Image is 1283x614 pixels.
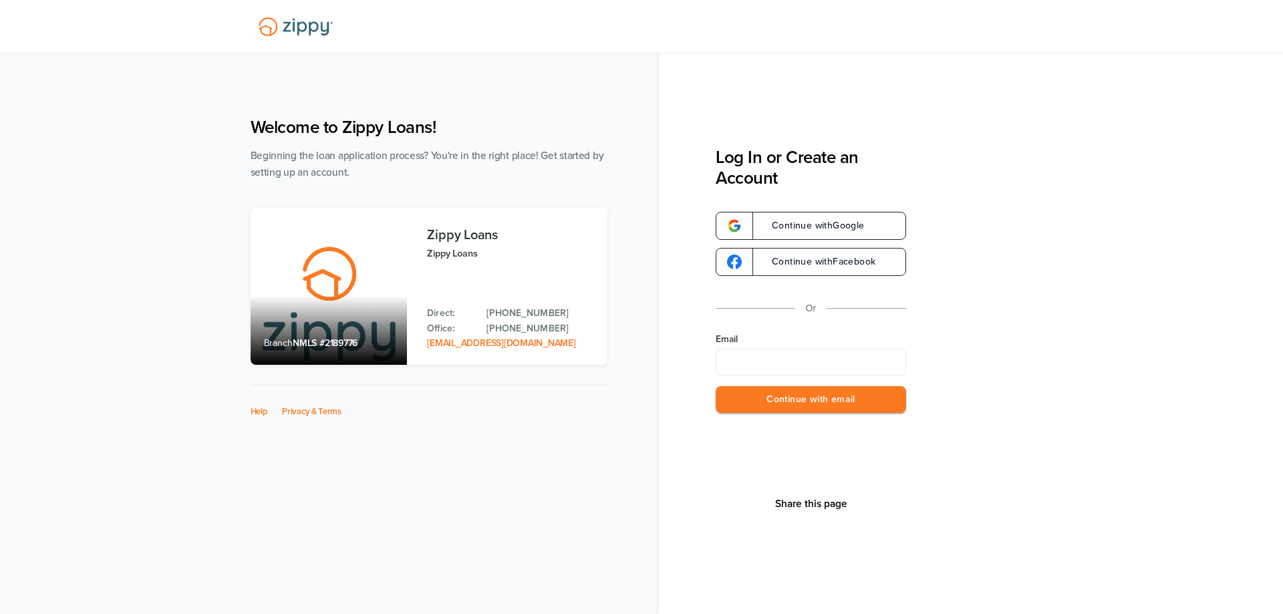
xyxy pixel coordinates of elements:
h1: Welcome to Zippy Loans! [251,117,607,138]
span: Branch [264,337,293,349]
h3: Log In or Create an Account [716,147,906,188]
a: Help [251,406,268,417]
span: Continue with Google [758,221,865,231]
span: Beginning the loan application process? You're in the right place! Get started by setting up an a... [251,150,604,178]
img: google-logo [727,255,742,269]
a: Email Address: zippyguide@zippymh.com [427,337,575,349]
label: Email [716,333,906,346]
img: google-logo [727,218,742,233]
p: Office: [427,321,473,336]
span: Continue with Facebook [758,257,875,267]
h3: Zippy Loans [427,228,593,243]
p: Zippy Loans [427,246,593,261]
a: Privacy & Terms [282,406,341,417]
a: google-logoContinue withGoogle [716,212,906,240]
input: Email Address [716,349,906,375]
p: Direct: [427,306,473,321]
a: Office Phone: 512-975-2947 [486,321,593,336]
button: Share This Page [771,497,851,510]
p: Or [806,300,817,317]
span: NMLS #2189776 [293,337,358,349]
a: google-logoContinue withFacebook [716,248,906,276]
a: Direct Phone: 512-975-2947 [486,306,593,321]
img: Lender Logo [251,11,341,42]
button: Continue with email [716,386,906,414]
